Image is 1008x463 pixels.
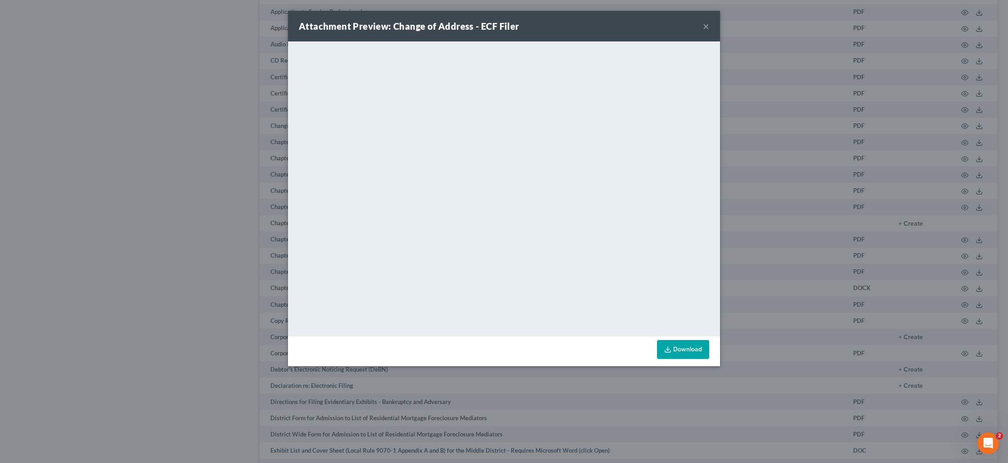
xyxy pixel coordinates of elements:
iframe: Intercom live chat [977,432,999,454]
button: × [703,21,709,32]
iframe: <object ng-attr-data='[URL][DOMAIN_NAME]' type='application/pdf' width='100%' height='650px'></ob... [288,41,720,334]
a: Download [657,340,709,359]
span: 2 [996,432,1003,440]
strong: Attachment Preview: Change of Address - ECF Filer [299,21,519,32]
